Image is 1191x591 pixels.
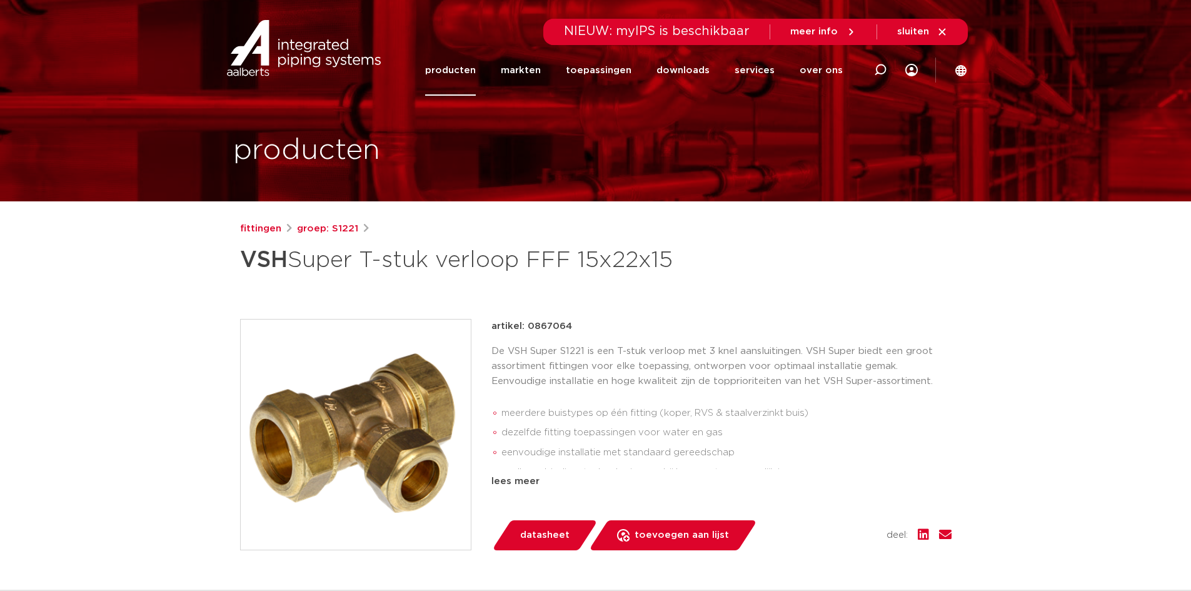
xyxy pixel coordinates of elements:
a: meer info [790,26,857,38]
li: snelle verbindingstechnologie waarbij her-montage mogelijk is [501,463,952,483]
a: over ons [800,45,843,96]
h1: producten [233,131,380,171]
nav: Menu [425,45,843,96]
a: datasheet [491,520,598,550]
a: downloads [656,45,710,96]
span: datasheet [520,525,570,545]
div: my IPS [905,45,918,96]
p: artikel: 0867064 [491,319,572,334]
li: meerdere buistypes op één fitting (koper, RVS & staalverzinkt buis) [501,403,952,423]
p: De VSH Super S1221 is een T-stuk verloop met 3 knel aansluitingen. VSH Super biedt een groot asso... [491,344,952,389]
div: lees meer [491,474,952,489]
h1: Super T-stuk verloop FFF 15x22x15 [240,241,710,279]
a: markten [501,45,541,96]
li: eenvoudige installatie met standaard gereedschap [501,443,952,463]
a: toepassingen [566,45,631,96]
span: sluiten [897,27,929,36]
strong: VSH [240,249,288,271]
span: meer info [790,27,838,36]
a: producten [425,45,476,96]
a: sluiten [897,26,948,38]
a: fittingen [240,221,281,236]
span: NIEUW: myIPS is beschikbaar [564,25,750,38]
span: toevoegen aan lijst [635,525,729,545]
a: groep: S1221 [297,221,358,236]
img: Product Image for VSH Super T-stuk verloop FFF 15x22x15 [241,320,471,550]
li: dezelfde fitting toepassingen voor water en gas [501,423,952,443]
span: deel: [887,528,908,543]
a: services [735,45,775,96]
